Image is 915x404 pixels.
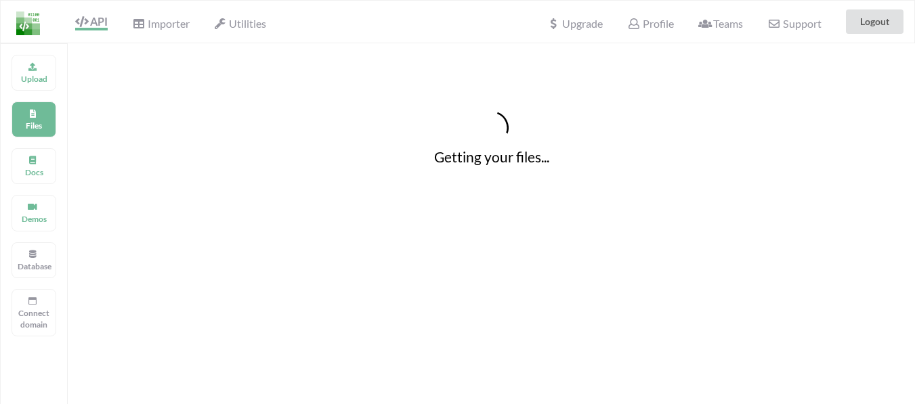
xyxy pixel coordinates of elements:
[18,307,50,330] p: Connect domain
[16,12,40,35] img: LogoIcon.png
[18,120,50,131] p: Files
[698,17,743,30] span: Teams
[18,73,50,85] p: Upload
[18,213,50,225] p: Demos
[18,166,50,178] p: Docs
[68,148,915,165] h4: Getting your files...
[547,18,603,29] span: Upgrade
[18,261,50,272] p: Database
[767,18,821,29] span: Support
[75,15,108,28] span: API
[846,9,903,34] button: Logout
[214,17,266,30] span: Utilities
[627,17,673,30] span: Profile
[132,17,189,30] span: Importer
